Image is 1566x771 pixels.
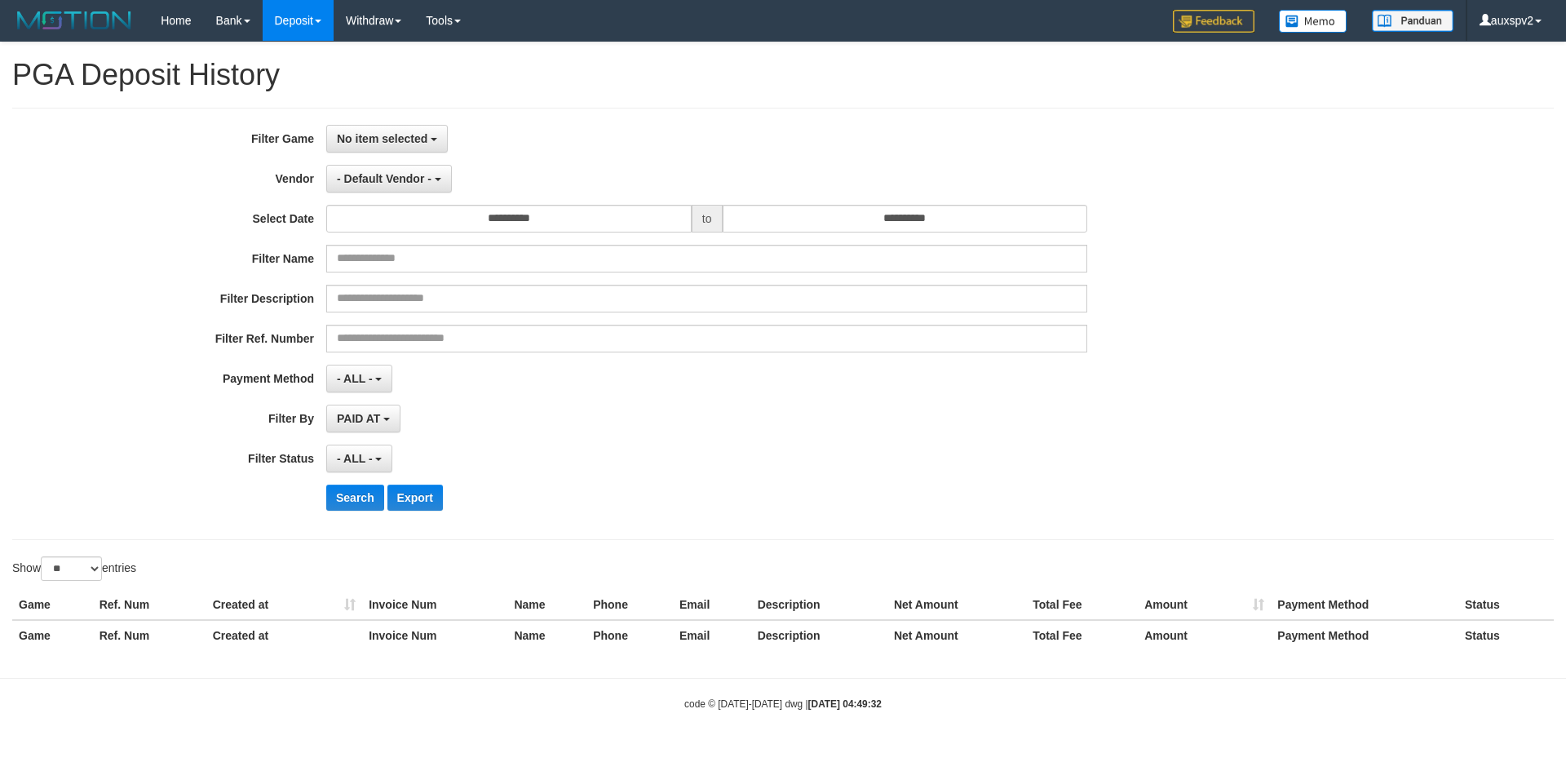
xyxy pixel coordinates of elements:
[326,405,400,432] button: PAID AT
[12,590,93,620] th: Game
[12,59,1554,91] h1: PGA Deposit History
[1138,620,1271,650] th: Amount
[12,8,136,33] img: MOTION_logo.png
[887,590,1026,620] th: Net Amount
[507,590,586,620] th: Name
[692,205,723,233] span: to
[1271,590,1458,620] th: Payment Method
[586,590,673,620] th: Phone
[337,452,373,465] span: - ALL -
[1372,10,1453,32] img: panduan.png
[673,620,751,650] th: Email
[751,620,887,650] th: Description
[206,620,362,650] th: Created at
[326,485,384,511] button: Search
[673,590,751,620] th: Email
[337,412,380,425] span: PAID AT
[326,445,392,472] button: - ALL -
[1026,590,1138,620] th: Total Fee
[362,590,507,620] th: Invoice Num
[93,620,206,650] th: Ref. Num
[586,620,673,650] th: Phone
[326,125,448,153] button: No item selected
[206,590,362,620] th: Created at
[887,620,1026,650] th: Net Amount
[1173,10,1254,33] img: Feedback.jpg
[362,620,507,650] th: Invoice Num
[337,372,373,385] span: - ALL -
[12,556,136,581] label: Show entries
[751,590,887,620] th: Description
[41,556,102,581] select: Showentries
[337,132,427,145] span: No item selected
[1458,620,1554,650] th: Status
[1026,620,1138,650] th: Total Fee
[337,172,431,185] span: - Default Vendor -
[507,620,586,650] th: Name
[808,698,882,710] strong: [DATE] 04:49:32
[326,365,392,392] button: - ALL -
[1279,10,1347,33] img: Button%20Memo.svg
[12,620,93,650] th: Game
[1138,590,1271,620] th: Amount
[93,590,206,620] th: Ref. Num
[684,698,882,710] small: code © [DATE]-[DATE] dwg |
[387,485,443,511] button: Export
[1458,590,1554,620] th: Status
[1271,620,1458,650] th: Payment Method
[326,165,452,193] button: - Default Vendor -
